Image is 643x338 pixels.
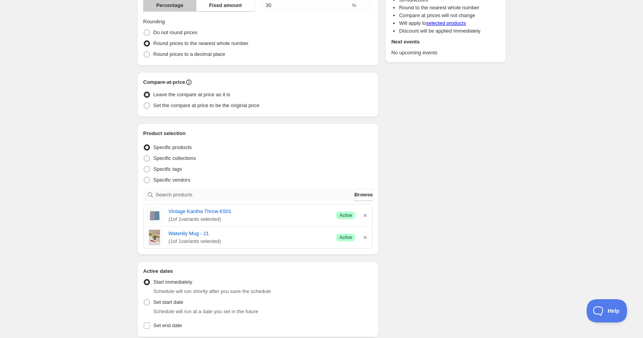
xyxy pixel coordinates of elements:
[426,20,466,26] a: selected products
[399,19,500,27] li: Will apply to
[339,234,352,241] span: Active
[153,322,182,328] span: Set end date
[153,299,183,305] span: Set start date
[153,166,182,172] span: Specific tags
[153,51,225,57] span: Round prices to a decimal place
[354,189,373,201] button: Browse
[153,29,197,35] span: Do not round prices
[399,4,500,12] li: Round to the nearest whole number
[209,2,242,9] span: Fixed amount
[391,49,500,57] p: No upcoming events
[153,177,190,183] span: Specific vendors
[391,38,500,46] h2: Next events
[153,155,196,161] span: Specific collections
[399,12,500,19] li: Compare at prices will not change
[354,191,373,199] span: Browse
[156,2,183,9] span: Percentage
[399,27,500,35] li: Discount will be applied Immediately
[169,208,330,215] a: Vintage Kantha Throw K501
[339,212,352,218] span: Active
[169,230,330,237] a: Waterlily Mug - 21
[143,267,373,275] h2: Active dates
[169,215,330,223] span: ( 1 of 1 variants selected)
[153,92,230,97] span: Leave the compare at price as it is
[153,144,192,150] span: Specific products
[587,299,627,322] iframe: Toggle Customer Support
[153,40,249,46] span: Round prices to the nearest whole number
[153,102,260,108] span: Set the compare at price to be the original price
[143,19,165,24] span: Rounding
[153,309,258,314] span: Schedule will run at a date you set in the future
[156,189,353,201] input: Search products
[143,78,185,86] h2: Compare-at-price
[153,288,271,294] span: Schedule will run shortly after you save the schedule
[153,279,192,285] span: Start immediately
[143,130,373,137] h2: Product selection
[352,2,357,8] span: %
[169,237,330,245] span: ( 1 of 1 variants selected)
